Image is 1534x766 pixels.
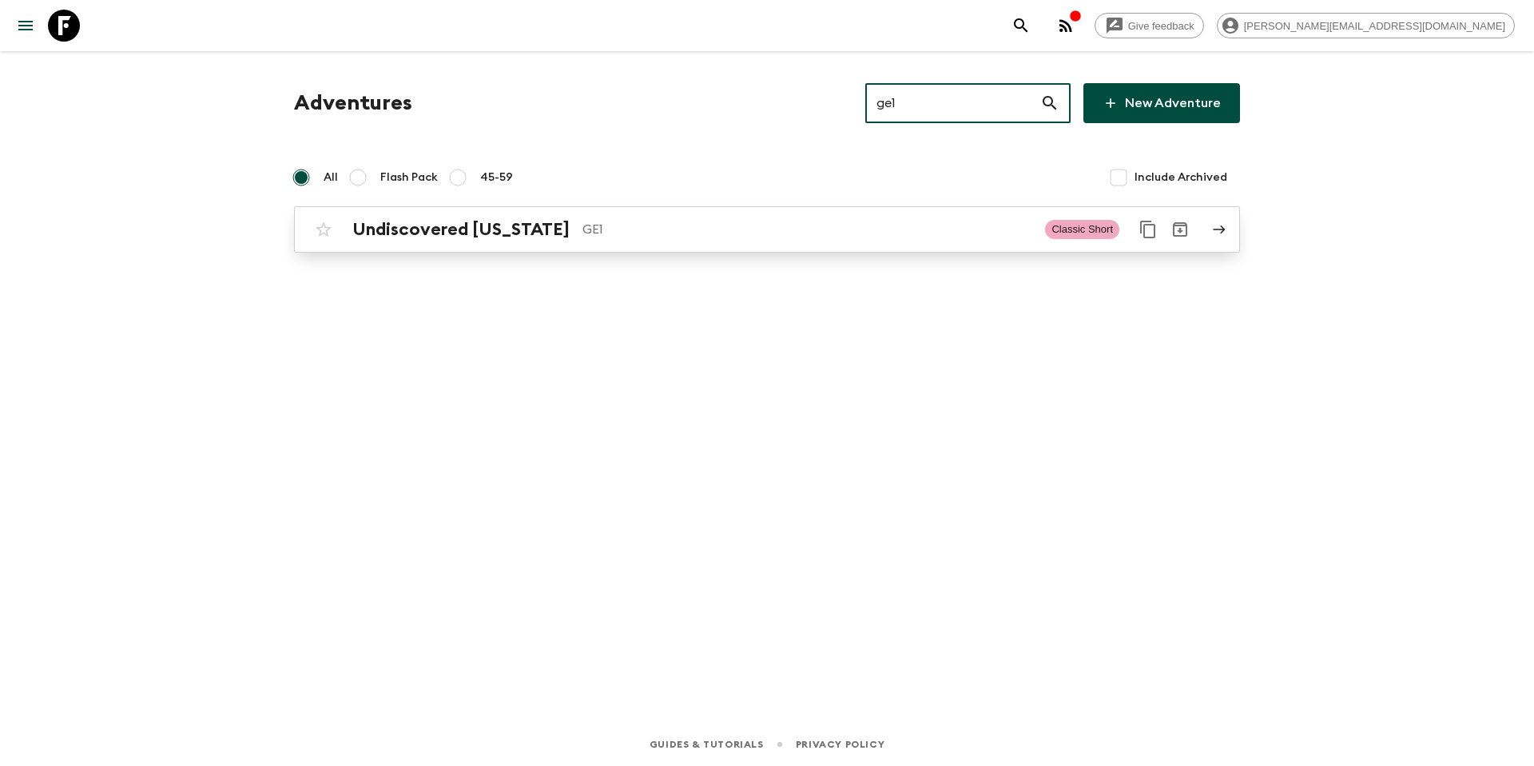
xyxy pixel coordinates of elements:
span: 45-59 [480,170,513,186]
span: All [324,170,338,186]
span: Flash Pack [380,170,438,186]
button: search adventures [1005,10,1037,42]
span: Classic Short [1045,220,1119,239]
h2: Undiscovered [US_STATE] [352,219,570,240]
button: menu [10,10,42,42]
a: Guides & Tutorials [650,736,764,753]
a: Give feedback [1095,13,1204,38]
span: [PERSON_NAME][EMAIL_ADDRESS][DOMAIN_NAME] [1235,20,1514,32]
a: Undiscovered [US_STATE]GE1Classic ShortDuplicate for 45-59Archive [294,206,1240,253]
button: Duplicate for 45-59 [1132,213,1164,245]
p: GE1 [582,220,1032,239]
div: [PERSON_NAME][EMAIL_ADDRESS][DOMAIN_NAME] [1217,13,1515,38]
a: New Adventure [1083,83,1240,123]
button: Archive [1164,213,1196,245]
h1: Adventures [294,87,412,119]
span: Give feedback [1119,20,1203,32]
input: e.g. AR1, Argentina [865,81,1040,126]
a: Privacy Policy [796,736,884,753]
span: Include Archived [1135,170,1227,186]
